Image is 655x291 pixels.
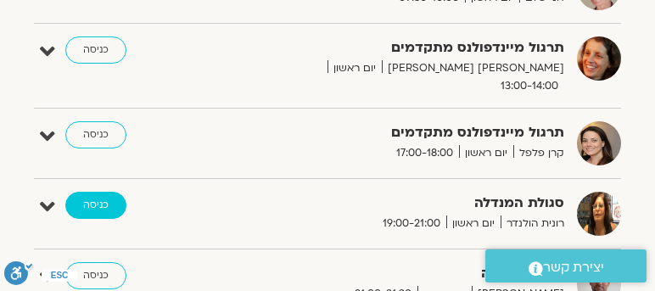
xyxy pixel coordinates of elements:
[501,215,564,232] span: רונית הולנדר
[327,59,382,77] span: יום ראשון
[65,36,126,64] a: כניסה
[65,262,126,289] a: כניסה
[65,121,126,148] a: כניסה
[266,192,564,215] strong: סגולת המנדלה
[459,144,513,162] span: יום ראשון
[446,215,501,232] span: יום ראשון
[485,249,647,283] a: יצירת קשר
[390,144,459,162] span: 17:00-18:00
[382,59,564,77] span: [PERSON_NAME] [PERSON_NAME]
[513,144,564,162] span: קרן פלפל
[266,262,564,285] strong: מדיטציה רכה
[65,192,126,219] a: כניסה
[266,36,564,59] strong: תרגול מיינדפולנס מתקדמים
[543,256,604,279] span: יצירת קשר
[495,77,564,95] span: 13:00-14:00
[377,215,446,232] span: 19:00-21:00
[266,121,564,144] strong: תרגול מיינדפולנס מתקדמים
